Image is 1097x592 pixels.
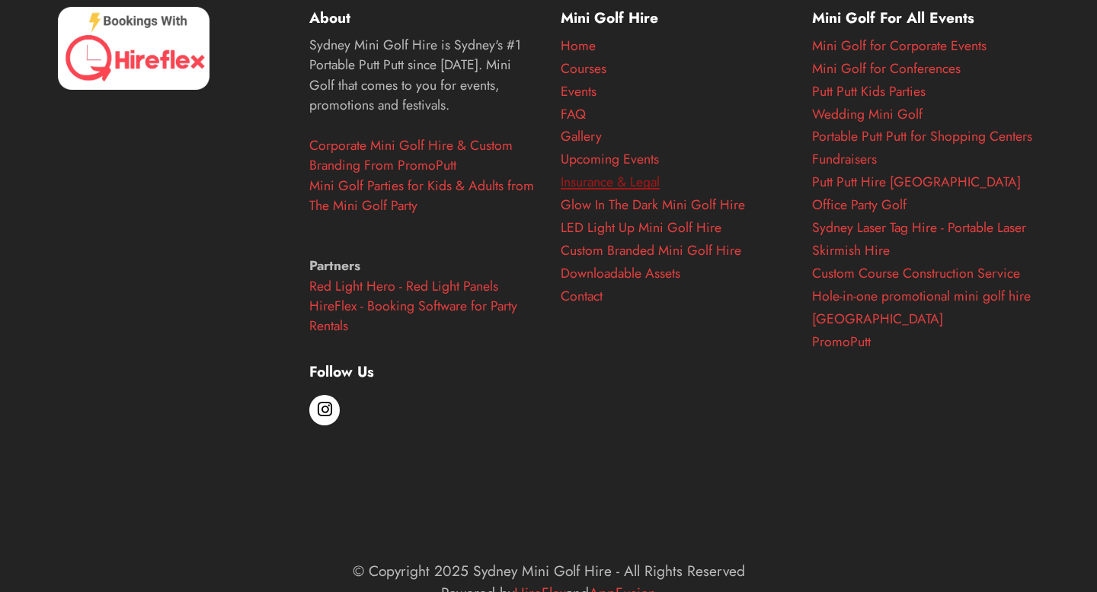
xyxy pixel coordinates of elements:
[812,172,1021,192] a: Putt Putt Hire [GEOGRAPHIC_DATA]
[309,276,498,296] a: Red Light Hero - Red Light Panels
[812,59,961,78] a: Mini Golf for Conferences
[561,218,721,237] a: LED Light Up Mini Golf Hire
[561,149,659,169] a: Upcoming Events
[812,332,871,352] a: PromoPutt
[812,7,974,28] strong: Mini Golf For All Events
[812,149,877,169] a: Fundraisers
[812,104,923,124] a: Wedding Mini Golf
[812,81,926,101] a: Putt Putt Kids Parties
[58,7,209,90] img: HireFlex Booking System
[309,135,513,175] a: Corporate Mini Golf Hire & Custom Branding From PromoPutt
[561,59,606,78] a: Courses
[561,263,680,283] a: Downloadable Assets
[812,126,1032,146] a: Portable Putt Putt for Shopping Centers
[309,35,536,336] p: Sydney Mini Golf Hire is Sydney's #1 Portable Putt Putt since [DATE]. Mini Golf that comes to you...
[561,195,745,215] a: Glow In The Dark Mini Golf Hire
[561,7,658,28] strong: Mini Golf Hire
[561,286,603,306] a: Contact
[812,218,1026,260] a: Sydney Laser Tag Hire - Portable Laser Skirmish Hire
[812,263,1020,283] a: Custom Course Construction Service
[561,36,596,56] a: Home
[812,195,907,215] a: Office Party Golf
[309,256,360,275] strong: Partners
[561,104,586,124] a: FAQ
[561,126,602,146] a: Gallery
[561,240,741,260] a: Custom Branded Mini Golf Hire
[561,81,596,101] a: Events
[309,296,517,336] a: HireFlex - Booking Software for Party Rentals
[309,361,374,382] strong: Follow Us
[309,7,350,28] strong: About
[812,36,987,56] a: Mini Golf for Corporate Events
[309,176,534,215] a: Mini Golf Parties for Kids & Adults from The Mini Golf Party
[561,172,660,192] a: Insurance & Legal
[812,286,1031,329] a: Hole-in-one promotional mini golf hire [GEOGRAPHIC_DATA]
